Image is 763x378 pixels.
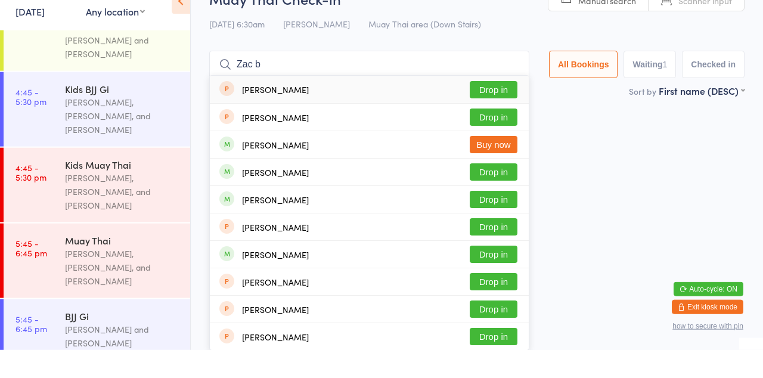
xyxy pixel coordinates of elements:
time: 5:45 - 6:45 pm [15,267,47,286]
a: 5:45 -6:45 pmMuay Thai[PERSON_NAME], [PERSON_NAME], and [PERSON_NAME] [4,252,190,326]
time: 5:45 - 6:45 pm [15,342,47,361]
div: BJJ Gi [65,337,180,351]
button: Drop in [470,274,517,291]
div: [PERSON_NAME], [PERSON_NAME], and [PERSON_NAME] [65,123,180,165]
button: Exit kiosk mode [672,328,743,342]
time: 4:45 - 5:30 pm [15,115,46,134]
button: how to secure with pin [672,350,743,358]
div: [PERSON_NAME] [242,223,309,233]
button: Drop in [470,137,517,154]
span: Manual search [578,23,636,35]
div: [PERSON_NAME] [242,360,309,370]
button: Buy now [470,164,517,181]
div: At [86,13,145,33]
div: 1 [663,88,668,97]
div: [PERSON_NAME] [242,305,309,315]
div: [PERSON_NAME] and [PERSON_NAME] [65,61,180,89]
button: Drop in [470,356,517,373]
span: [PERSON_NAME] [283,46,350,58]
a: 4:00 -4:30 pmDC Kids [DEMOGRAPHIC_DATA] Term 3 Week[PERSON_NAME] and [PERSON_NAME] [4,22,190,99]
div: Events for [15,13,74,33]
button: Drop in [470,329,517,346]
button: All Bookings [549,79,618,106]
span: [DATE] 6:30am [209,46,265,58]
div: Kids BJJ Gi [65,110,180,123]
div: [PERSON_NAME] [242,278,309,287]
a: 4:45 -5:30 pmKids BJJ Gi[PERSON_NAME], [PERSON_NAME], and [PERSON_NAME] [4,100,190,175]
button: Drop in [470,191,517,209]
span: Scanner input [678,23,732,35]
div: [PERSON_NAME] and [PERSON_NAME] [65,351,180,378]
div: [PERSON_NAME] [242,168,309,178]
button: Drop in [470,301,517,318]
div: First name (DESC) [659,112,745,125]
div: [PERSON_NAME] [242,141,309,150]
div: [PERSON_NAME], [PERSON_NAME], and [PERSON_NAME] [65,275,180,316]
h2: Muay Thai Check-in [209,17,745,36]
div: Kids Muay Thai [65,186,180,199]
div: [PERSON_NAME] [242,250,309,260]
div: [PERSON_NAME], [PERSON_NAME], and [PERSON_NAME] [65,199,180,240]
button: Checked in [682,79,745,106]
time: 4:45 - 5:30 pm [15,191,46,210]
a: 4:45 -5:30 pmKids Muay Thai[PERSON_NAME], [PERSON_NAME], and [PERSON_NAME] [4,176,190,250]
div: [PERSON_NAME] [242,113,309,122]
div: Any location [86,33,145,46]
button: Auto-cycle: ON [674,310,743,324]
div: [PERSON_NAME] [242,333,309,342]
button: Drop in [470,219,517,236]
div: [PERSON_NAME] [242,196,309,205]
a: [DATE] [15,33,45,46]
button: Waiting1 [624,79,676,106]
div: Muay Thai [65,262,180,275]
button: Drop in [470,246,517,264]
span: Muay Thai area (Down Stairs) [368,46,481,58]
button: Drop in [470,109,517,126]
input: Search [209,79,529,106]
label: Sort by [629,113,656,125]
